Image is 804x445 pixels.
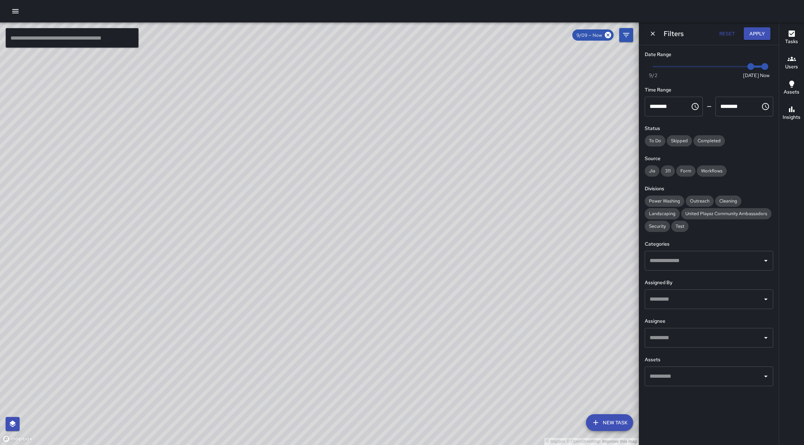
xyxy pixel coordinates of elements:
div: Form [676,165,695,177]
span: To Do [645,138,665,144]
div: 9/09 — Now [572,29,614,41]
button: Insights [779,101,804,126]
div: Power Washing [645,196,684,207]
button: Choose time, selected time is 11:59 PM [758,100,772,114]
div: Workflows [697,165,727,177]
span: Completed [693,138,725,144]
span: Workflows [697,168,727,174]
button: Apply [744,27,770,40]
button: Filters [619,28,633,42]
button: Open [761,371,771,381]
span: Test [671,223,688,229]
span: Now [760,72,770,79]
span: Outreach [686,198,714,204]
h6: Status [645,125,773,132]
h6: Date Range [645,51,773,59]
h6: Tasks [785,38,798,46]
h6: Users [785,63,798,71]
h6: Insights [783,114,800,121]
span: 311 [661,168,675,174]
div: Completed [693,135,725,146]
h6: Assets [645,356,773,364]
button: Reset [716,27,738,40]
h6: Filters [664,28,684,39]
button: Choose time, selected time is 12:00 AM [688,100,702,114]
div: Outreach [686,196,714,207]
span: Security [645,223,670,229]
h6: Assets [784,88,799,96]
span: 9/09 — Now [572,32,606,38]
button: Assets [779,76,804,101]
button: Dismiss [648,28,658,39]
h6: Divisions [645,185,773,193]
span: [DATE] [743,72,759,79]
button: Users [779,50,804,76]
span: Jia [645,168,659,174]
h6: Source [645,155,773,163]
div: Skipped [667,135,692,146]
div: Security [645,221,670,232]
div: United Playaz Community Ambassadors [681,208,771,219]
h6: Time Range [645,86,773,94]
button: New Task [586,414,633,431]
span: Cleaning [715,198,741,204]
span: Landscaping [645,211,680,217]
div: 311 [661,165,675,177]
button: Open [761,256,771,266]
div: Jia [645,165,659,177]
button: Open [761,294,771,304]
span: Form [676,168,695,174]
span: United Playaz Community Ambassadors [681,211,771,217]
h6: Assignee [645,317,773,325]
div: Landscaping [645,208,680,219]
h6: Categories [645,240,773,248]
div: To Do [645,135,665,146]
h6: Assigned By [645,279,773,287]
span: 9/2 [649,72,657,79]
button: Open [761,333,771,343]
span: Skipped [667,138,692,144]
span: Power Washing [645,198,684,204]
button: Tasks [779,25,804,50]
div: Test [671,221,688,232]
div: Cleaning [715,196,741,207]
